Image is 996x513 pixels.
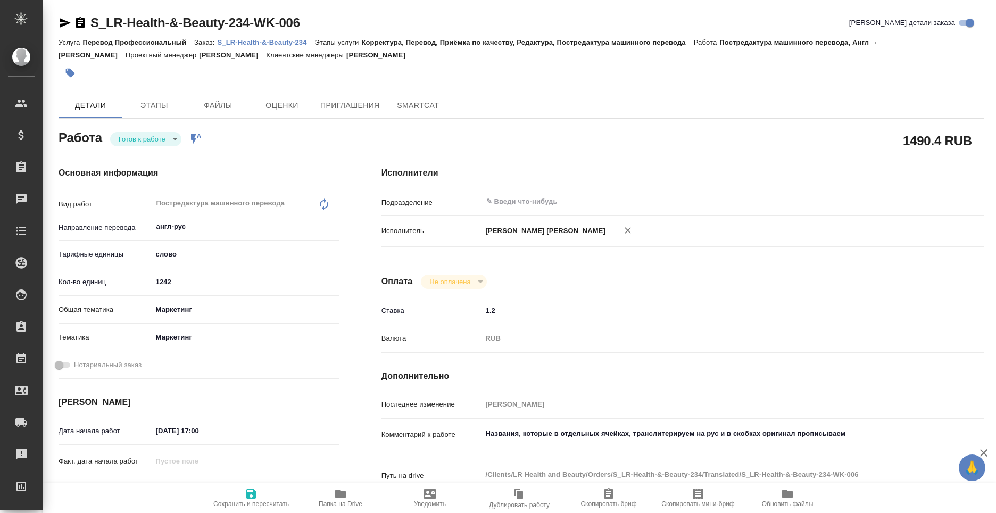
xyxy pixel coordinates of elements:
[381,429,482,440] p: Комментарий к работе
[218,38,315,46] p: S_LR-Health-&-Beauty-234
[126,51,199,59] p: Проектный менеджер
[115,135,169,144] button: Готов к работе
[59,222,152,233] p: Направление перевода
[74,360,142,370] span: Нотариальный заказ
[59,61,82,85] button: Добавить тэг
[256,99,308,112] span: Оценки
[152,274,339,289] input: ✎ Введи что-нибудь
[59,249,152,260] p: Тарифные единицы
[959,454,985,481] button: 🙏
[315,38,362,46] p: Этапы услуги
[762,500,814,508] span: Обновить файлы
[213,500,289,508] span: Сохранить и пересчитать
[82,38,194,46] p: Перевод Профессиональный
[385,483,475,513] button: Уведомить
[661,500,734,508] span: Скопировать мини-бриф
[381,167,984,179] h4: Исполнители
[110,132,181,146] div: Готов к работе
[381,370,984,383] h4: Дополнительно
[482,329,934,347] div: RUB
[346,51,413,59] p: [PERSON_NAME]
[152,245,339,263] div: слово
[421,275,486,289] div: Готов к работе
[482,226,606,236] p: [PERSON_NAME] [PERSON_NAME]
[90,15,300,30] a: S_LR-Health-&-Beauty-234-WK-006
[199,51,266,59] p: [PERSON_NAME]
[59,332,152,343] p: Тематика
[482,396,934,412] input: Пустое поле
[59,16,71,29] button: Скопировать ссылку для ЯМессенджера
[489,501,550,509] span: Дублировать работу
[65,99,116,112] span: Детали
[152,328,339,346] div: Маркетинг
[414,500,446,508] span: Уведомить
[59,456,152,467] p: Факт. дата начала работ
[381,399,482,410] p: Последнее изменение
[482,466,934,484] textarea: /Clients/LR Health and Beauty/Orders/S_LR-Health-&-Beauty-234/Translated/S_LR-Health-&-Beauty-234...
[319,500,362,508] span: Папка на Drive
[59,304,152,315] p: Общая тематика
[903,131,972,150] h2: 1490.4 RUB
[129,99,180,112] span: Этапы
[381,197,482,208] p: Подразделение
[193,99,244,112] span: Файлы
[296,483,385,513] button: Папка на Drive
[653,483,743,513] button: Скопировать мини-бриф
[206,483,296,513] button: Сохранить и пересчитать
[694,38,720,46] p: Работа
[59,38,82,46] p: Услуга
[74,16,87,29] button: Скопировать ссылку
[482,303,934,318] input: ✎ Введи что-нибудь
[381,333,482,344] p: Валюта
[152,301,339,319] div: Маркетинг
[361,38,693,46] p: Корректура, Перевод, Приёмка по качеству, Редактура, Постредактура машинного перевода
[59,199,152,210] p: Вид работ
[194,38,217,46] p: Заказ:
[849,18,955,28] span: [PERSON_NAME] детали заказа
[59,127,102,146] h2: Работа
[152,481,245,497] input: ✎ Введи что-нибудь
[426,277,474,286] button: Не оплачена
[963,457,981,479] span: 🙏
[59,426,152,436] p: Дата начала работ
[59,167,339,179] h4: Основная информация
[266,51,346,59] p: Клиентские менеджеры
[381,226,482,236] p: Исполнитель
[333,226,335,228] button: Open
[475,483,564,513] button: Дублировать работу
[482,425,934,443] textarea: Названия, которые в отдельных ячейках, транслитерируем на рус и в скобках оригинал прописываем
[616,219,640,242] button: Удалить исполнителя
[59,396,339,409] h4: [PERSON_NAME]
[381,470,482,481] p: Путь на drive
[381,275,413,288] h4: Оплата
[564,483,653,513] button: Скопировать бриф
[320,99,380,112] span: Приглашения
[928,201,931,203] button: Open
[152,453,245,469] input: Пустое поле
[393,99,444,112] span: SmartCat
[580,500,636,508] span: Скопировать бриф
[218,37,315,46] a: S_LR-Health-&-Beauty-234
[381,305,482,316] p: Ставка
[59,277,152,287] p: Кол-во единиц
[152,423,245,438] input: ✎ Введи что-нибудь
[743,483,832,513] button: Обновить файлы
[485,195,895,208] input: ✎ Введи что-нибудь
